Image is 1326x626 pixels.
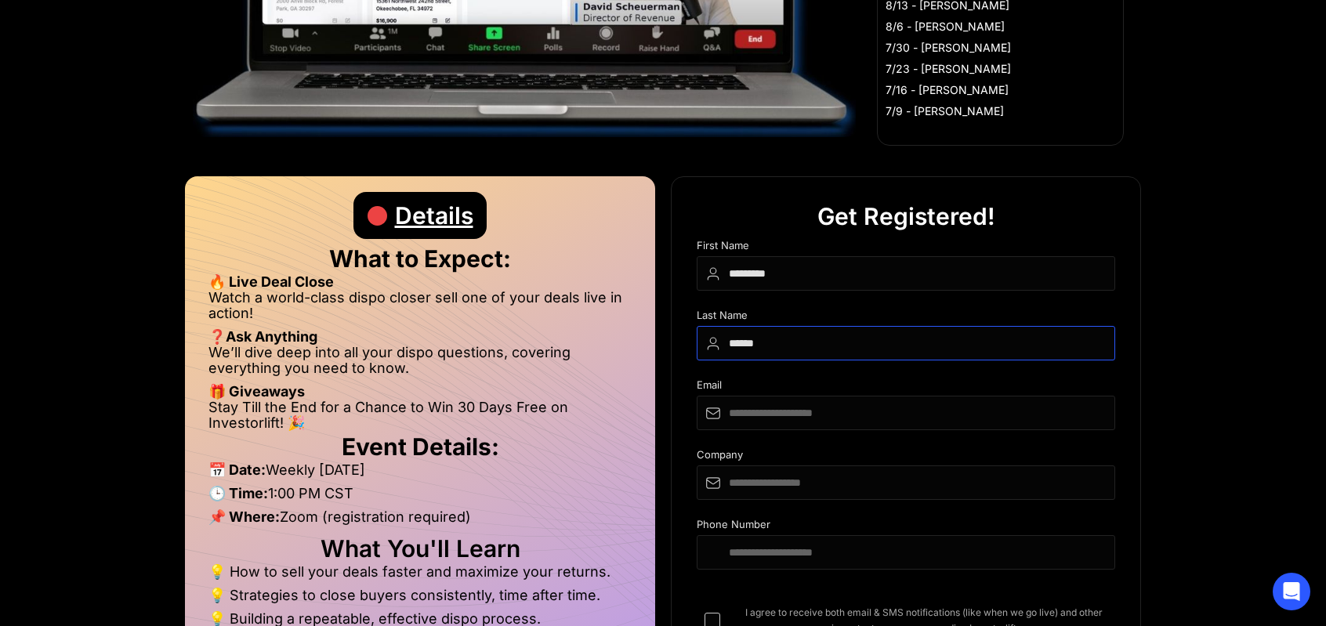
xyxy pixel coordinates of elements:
[208,564,632,588] li: 💡 How to sell your deals faster and maximize your returns.
[208,486,632,509] li: 1:00 PM CST
[1273,573,1310,610] div: Open Intercom Messenger
[208,485,268,501] strong: 🕒 Time:
[342,432,499,461] strong: Event Details:
[697,449,1115,465] div: Company
[395,192,473,239] div: Details
[208,508,280,525] strong: 📌 Where:
[208,509,632,533] li: Zoom (registration required)
[697,309,1115,326] div: Last Name
[208,328,317,345] strong: ❓Ask Anything
[208,461,266,478] strong: 📅 Date:
[817,193,995,240] div: Get Registered!
[697,379,1115,396] div: Email
[208,462,632,486] li: Weekly [DATE]
[208,400,632,431] li: Stay Till the End for a Chance to Win 30 Days Free on Investorlift! 🎉
[329,244,511,273] strong: What to Expect:
[208,588,632,611] li: 💡 Strategies to close buyers consistently, time after time.
[697,240,1115,256] div: First Name
[208,290,632,329] li: Watch a world-class dispo closer sell one of your deals live in action!
[208,541,632,556] h2: What You'll Learn
[208,345,632,384] li: We’ll dive deep into all your dispo questions, covering everything you need to know.
[208,273,334,290] strong: 🔥 Live Deal Close
[208,383,305,400] strong: 🎁 Giveaways
[697,519,1115,535] div: Phone Number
